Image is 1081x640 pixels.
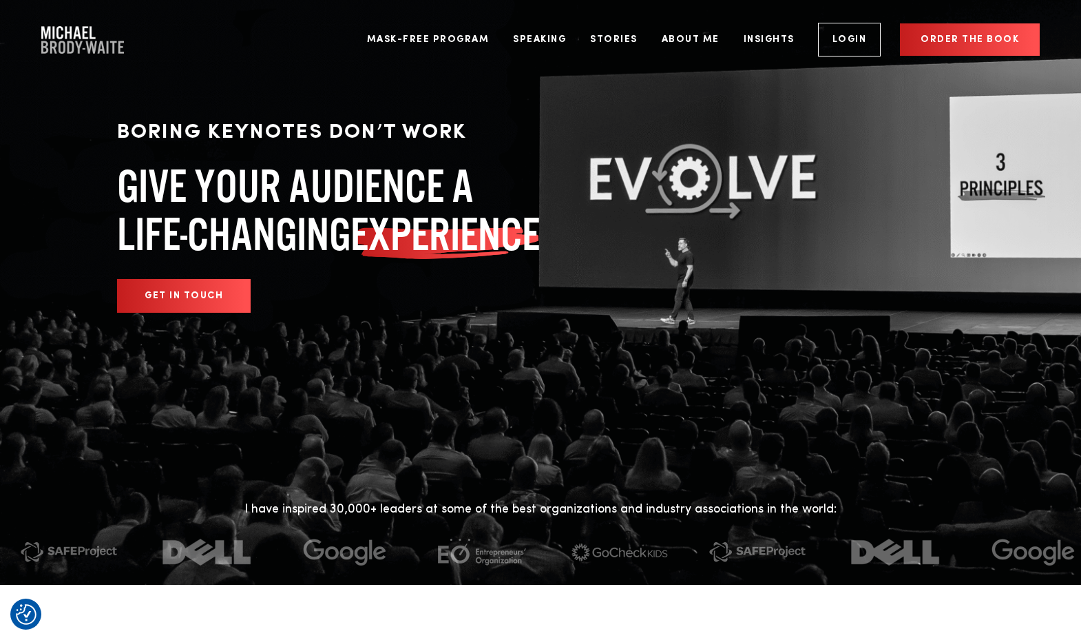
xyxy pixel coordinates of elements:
[900,23,1040,56] a: Order the book
[16,604,36,625] button: Consent Preferences
[41,26,124,54] a: Company Logo Company Logo
[818,23,881,56] a: Login
[733,14,805,65] a: Insights
[117,279,251,313] a: GET IN TOUCH
[16,604,36,625] img: Revisit consent button
[117,162,606,258] h1: GIVE YOUR AUDIENCE A LIFE-CHANGING
[503,14,576,65] a: Speaking
[580,14,648,65] a: Stories
[350,210,540,258] span: EXPERIENCE
[651,14,730,65] a: About Me
[117,117,606,148] p: BORING KEYNOTES DON’T WORK
[357,14,500,65] a: Mask-Free Program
